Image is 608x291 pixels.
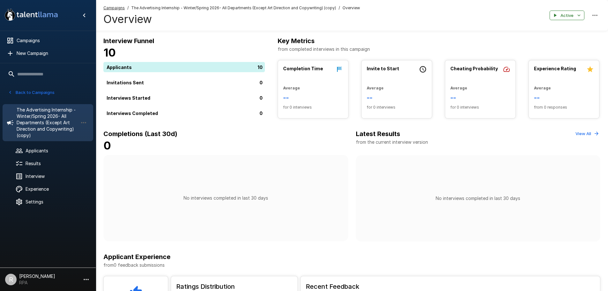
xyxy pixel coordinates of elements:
[339,5,340,11] span: /
[450,104,510,111] span: for 0 interviews
[367,93,427,103] h6: --
[450,66,498,71] b: Cheating Probability
[103,12,360,26] h4: Overview
[450,86,467,90] b: Average
[450,93,510,103] h6: --
[103,46,116,59] b: 10
[534,86,551,90] b: Average
[259,110,263,117] p: 0
[103,130,177,138] b: Completions (Last 30d)
[367,86,384,90] b: Average
[103,253,170,261] b: Applicant Experience
[550,11,584,20] button: Active
[342,5,360,11] span: Overview
[278,46,600,52] p: from completed interviews in this campaign
[103,139,111,152] b: 0
[534,104,594,111] span: from 0 responses
[103,37,154,45] b: Interview Funnel
[127,5,129,11] span: /
[356,139,428,145] p: from the current interview version
[131,5,336,11] span: The Advertising Internship - Winter/Spring 2026- All Departments (Except Art Direction and Copywr...
[283,66,323,71] b: Completion Time
[367,66,399,71] b: Invite to Start
[103,262,600,268] p: from 0 feedback submissions
[534,93,594,103] h6: --
[356,130,400,138] b: Latest Results
[283,86,300,90] b: Average
[574,129,600,139] button: View All
[367,104,427,111] span: for 0 interviews
[283,93,343,103] h6: --
[259,79,263,86] p: 0
[278,37,315,45] b: Key Metrics
[436,195,520,202] p: No interviews completed in last 30 days
[283,104,343,111] span: for 0 interviews
[534,66,576,71] b: Experience Rating
[258,64,263,71] p: 10
[103,5,125,10] u: Campaigns
[184,195,268,201] p: No interviews completed in last 30 days
[259,95,263,101] p: 0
